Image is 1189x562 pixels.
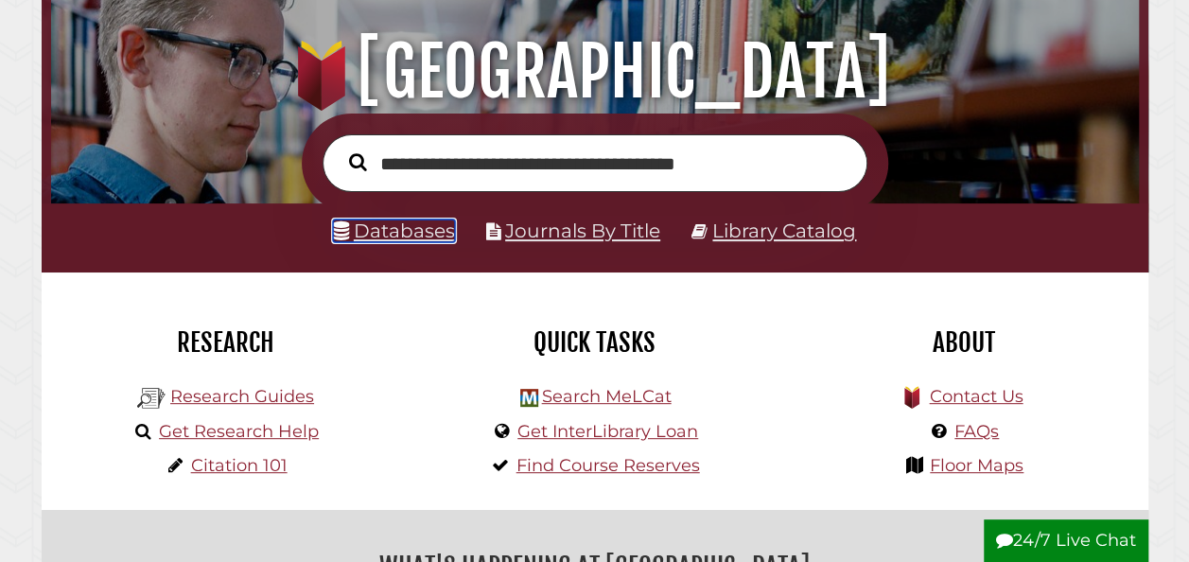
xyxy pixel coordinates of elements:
h2: About [794,326,1134,359]
a: Research Guides [170,386,314,407]
a: Get Research Help [159,421,319,442]
a: FAQs [954,421,999,442]
a: Journals By Title [505,220,660,242]
a: Search MeLCat [541,386,671,407]
a: Databases [333,220,455,242]
img: Hekman Library Logo [520,389,538,407]
a: Library Catalog [712,220,856,242]
a: Find Course Reserves [516,455,700,476]
h1: [GEOGRAPHIC_DATA] [68,30,1120,114]
a: Get InterLibrary Loan [517,421,698,442]
img: Hekman Library Logo [137,384,166,413]
a: Citation 101 [191,455,288,476]
i: Search [349,152,367,171]
button: Search [340,149,376,176]
h2: Research [56,326,396,359]
a: Floor Maps [930,455,1023,476]
h2: Quick Tasks [425,326,765,359]
a: Contact Us [929,386,1023,407]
